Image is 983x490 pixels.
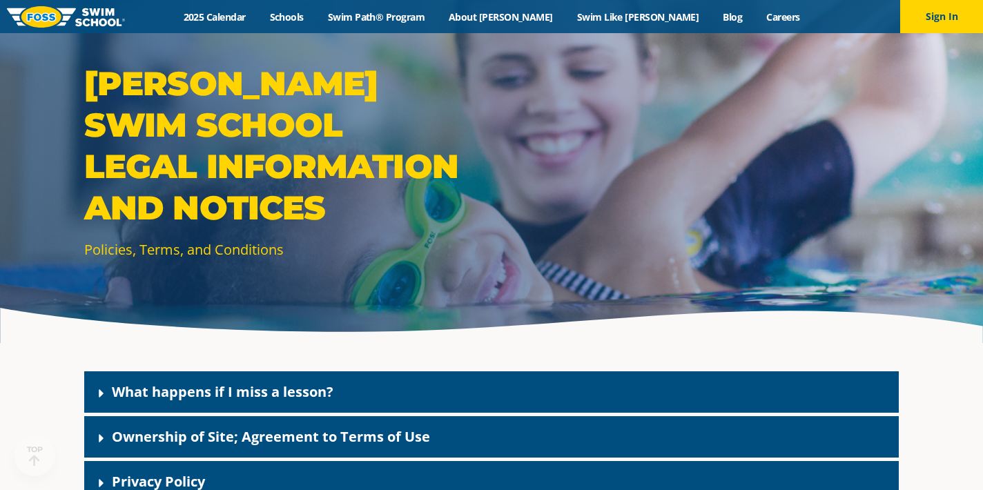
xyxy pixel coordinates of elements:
p: Policies, Terms, and Conditions [84,239,485,259]
a: Swim Like [PERSON_NAME] [565,10,711,23]
img: FOSS Swim School Logo [7,6,125,28]
a: About [PERSON_NAME] [437,10,565,23]
a: Careers [755,10,812,23]
a: What happens if I miss a lesson? [112,382,333,401]
a: 2025 Calendar [171,10,257,23]
a: Swim Path® Program [315,10,436,23]
a: Blog [711,10,755,23]
div: What happens if I miss a lesson? [84,371,899,413]
a: Schools [257,10,315,23]
div: Ownership of Site; Agreement to Terms of Use [84,416,899,458]
div: TOP [27,445,43,467]
p: [PERSON_NAME] Swim School Legal Information and Notices [84,63,485,228]
a: Ownership of Site; Agreement to Terms of Use [112,427,430,446]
